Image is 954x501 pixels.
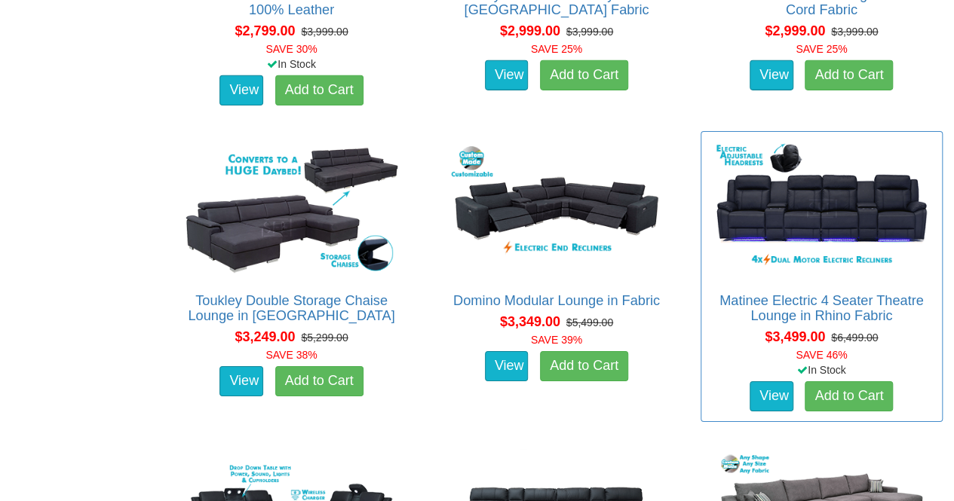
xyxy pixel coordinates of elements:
[805,60,893,90] a: Add to Cart
[265,349,317,361] font: SAVE 38%
[796,43,847,55] font: SAVE 25%
[275,366,364,396] a: Add to Cart
[485,60,529,90] a: View
[709,139,934,278] img: Matinee Electric 4 Seater Theatre Lounge in Rhino Fabric
[265,43,317,55] font: SAVE 30%
[531,334,582,346] font: SAVE 39%
[301,331,348,344] del: $5,299.00
[719,293,924,323] a: Matinee Electric 4 Seater Theatre Lounge in Rhino Fabric
[831,26,878,38] del: $3,999.00
[179,139,404,278] img: Toukley Double Storage Chaise Lounge in Fabric
[831,331,878,344] del: $6,499.00
[566,26,613,38] del: $3,999.00
[805,381,893,411] a: Add to Cart
[188,293,394,323] a: Toukley Double Storage Chaise Lounge in [GEOGRAPHIC_DATA]
[219,75,263,105] a: View
[275,75,364,105] a: Add to Cart
[531,43,582,55] font: SAVE 25%
[750,60,793,90] a: View
[500,23,560,38] span: $2,999.00
[796,349,847,361] font: SAVE 46%
[219,366,263,396] a: View
[485,351,529,381] a: View
[167,57,416,72] div: In Stock
[443,139,669,278] img: Domino Modular Lounge in Fabric
[301,26,348,38] del: $3,999.00
[540,351,628,381] a: Add to Cart
[540,60,628,90] a: Add to Cart
[765,329,825,344] span: $3,499.00
[235,329,295,344] span: $3,249.00
[698,362,946,377] div: In Stock
[750,381,793,411] a: View
[500,314,560,329] span: $3,349.00
[566,316,613,328] del: $5,499.00
[453,293,660,308] a: Domino Modular Lounge in Fabric
[765,23,825,38] span: $2,999.00
[235,23,295,38] span: $2,799.00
